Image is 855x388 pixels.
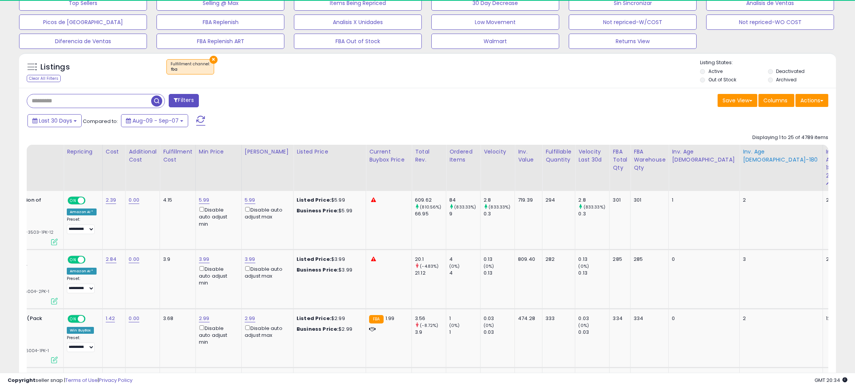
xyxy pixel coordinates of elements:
[518,148,539,164] div: Inv. value
[743,256,816,263] div: 3
[27,114,82,127] button: Last 30 Days
[706,15,834,30] button: Not repriced-WO COST
[297,207,360,214] div: $5.99
[163,148,192,164] div: Fulfillment Cost
[415,329,446,336] div: 3.9
[776,76,797,83] label: Archived
[163,315,190,322] div: 3.68
[776,68,805,74] label: Deactivated
[68,315,78,322] span: ON
[763,97,787,104] span: Columns
[578,148,606,164] div: Velocity Last 30d
[129,315,139,322] a: 0.00
[297,326,360,333] div: $2.99
[484,197,515,204] div: 2.8
[420,322,438,328] small: (-8.72%)
[415,148,443,164] div: Total Rev.
[245,255,255,263] a: 3.99
[67,268,97,275] div: Amazon AI *
[708,68,723,74] label: Active
[415,270,446,276] div: 21.12
[297,315,360,322] div: $2.99
[67,276,97,293] div: Preset:
[634,256,663,263] div: 285
[545,148,572,164] div: Fulfillable Quantity
[129,148,156,164] div: Additional Cost
[106,315,115,322] a: 1.42
[545,197,569,204] div: 294
[129,255,139,263] a: 0.00
[245,265,287,280] div: Disable auto adjust max
[297,266,339,273] b: Business Price:
[67,217,97,234] div: Preset:
[199,196,210,204] a: 5.99
[67,209,97,215] div: Amazon AI *
[578,322,589,328] small: (0%)
[826,256,844,263] div: 282
[569,15,697,30] button: Not repriced-W/COST
[129,196,139,204] a: 0.00
[39,117,72,124] span: Last 30 Days
[297,196,331,204] b: Listed Price:
[484,148,511,156] div: Velocity
[634,315,663,322] div: 334
[84,256,97,263] span: OFF
[156,34,284,49] button: FBA Replenish ART
[718,94,757,107] button: Save View
[752,134,828,141] div: Displaying 1 to 25 of 4789 items
[449,148,477,164] div: Ordered Items
[386,315,395,322] span: 1.99
[294,15,422,30] button: Analisis X Unidades
[578,329,609,336] div: 0.03
[199,265,236,287] div: Disable auto adjust min
[758,94,794,107] button: Columns
[484,263,494,269] small: (0%)
[484,315,515,322] div: 0.03
[518,315,536,322] div: 474.28
[245,196,255,204] a: 5.99
[613,256,624,263] div: 285
[199,315,210,322] a: 2.99
[613,315,624,322] div: 334
[415,210,446,217] div: 66.95
[449,322,460,328] small: (0%)
[65,377,98,384] a: Terms of Use
[297,207,339,214] b: Business Price:
[449,263,460,269] small: (0%)
[245,205,287,220] div: Disable auto adjust max
[297,197,360,204] div: $5.99
[68,256,78,263] span: ON
[163,197,190,204] div: 4.15
[826,197,844,204] div: 298
[569,34,697,49] button: Returns View
[67,148,99,156] div: Repricing
[545,315,569,322] div: 333
[415,256,446,263] div: 20.1
[171,67,210,72] div: fba
[199,148,238,156] div: Min Price
[743,148,819,164] div: Inv. Age [DEMOGRAPHIC_DATA]-180
[84,197,97,204] span: OFF
[578,270,609,276] div: 0.13
[297,267,360,273] div: $3.99
[484,256,515,263] div: 0.13
[245,148,290,156] div: [PERSON_NAME]
[297,315,331,322] b: Listed Price:
[169,94,198,107] button: Filters
[489,204,510,210] small: (833.33%)
[578,210,609,217] div: 0.3
[708,76,736,83] label: Out of Stock
[420,263,439,269] small: (-4.83%)
[578,315,609,322] div: 0.03
[743,315,816,322] div: 2
[431,34,559,49] button: Walmart
[518,197,536,204] div: 719.39
[84,315,97,322] span: OFF
[199,205,236,228] div: Disable auto adjust min
[449,315,480,322] div: 1
[99,377,132,384] a: Privacy Policy
[199,255,210,263] a: 3.99
[518,256,536,263] div: 809.40
[634,197,663,204] div: 301
[297,148,363,156] div: Listed Price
